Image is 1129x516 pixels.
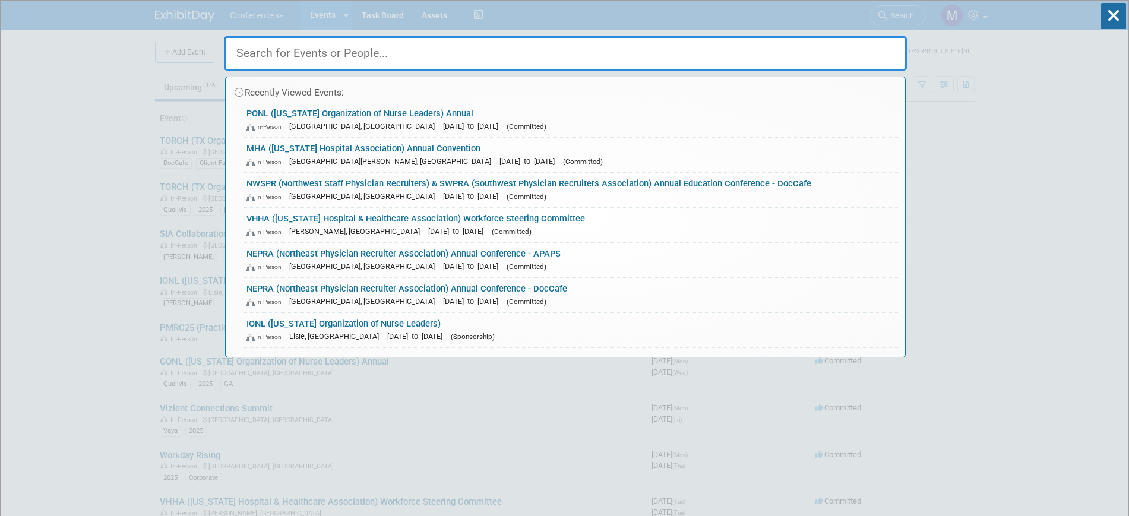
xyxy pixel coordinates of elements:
span: [DATE] to [DATE] [443,192,504,201]
span: In-Person [246,298,287,306]
span: In-Person [246,193,287,201]
span: (Committed) [563,157,603,166]
span: (Committed) [507,192,546,201]
span: [DATE] to [DATE] [443,297,504,306]
span: In-Person [246,333,287,341]
span: [DATE] to [DATE] [387,332,448,341]
span: In-Person [246,228,287,236]
input: Search for Events or People... [224,36,907,71]
span: In-Person [246,158,287,166]
span: (Sponsorship) [451,333,495,341]
span: In-Person [246,263,287,271]
span: (Committed) [507,122,546,131]
span: [DATE] to [DATE] [428,227,489,236]
span: [GEOGRAPHIC_DATA], [GEOGRAPHIC_DATA] [289,192,441,201]
a: NEPRA (Northeast Physician Recruiter Association) Annual Conference - DocCafe In-Person [GEOGRAPH... [241,278,899,312]
span: [DATE] to [DATE] [443,122,504,131]
span: [DATE] to [DATE] [499,157,561,166]
span: Lisle, [GEOGRAPHIC_DATA] [289,332,385,341]
span: [GEOGRAPHIC_DATA][PERSON_NAME], [GEOGRAPHIC_DATA] [289,157,497,166]
span: (Committed) [507,297,546,306]
span: [GEOGRAPHIC_DATA], [GEOGRAPHIC_DATA] [289,297,441,306]
a: PONL ([US_STATE] Organization of Nurse Leaders) Annual In-Person [GEOGRAPHIC_DATA], [GEOGRAPHIC_D... [241,103,899,137]
a: IONL ([US_STATE] Organization of Nurse Leaders) In-Person Lisle, [GEOGRAPHIC_DATA] [DATE] to [DAT... [241,313,899,347]
a: MHA ([US_STATE] Hospital Association) Annual Convention In-Person [GEOGRAPHIC_DATA][PERSON_NAME],... [241,138,899,172]
span: [GEOGRAPHIC_DATA], [GEOGRAPHIC_DATA] [289,122,441,131]
span: [GEOGRAPHIC_DATA], [GEOGRAPHIC_DATA] [289,262,441,271]
span: In-Person [246,123,287,131]
span: [PERSON_NAME], [GEOGRAPHIC_DATA] [289,227,426,236]
span: (Committed) [507,262,546,271]
a: NWSPR (Northwest Staff Physician Recruiters) & SWPRA (Southwest Physician Recruiters Association)... [241,173,899,207]
span: [DATE] to [DATE] [443,262,504,271]
span: (Committed) [492,227,532,236]
a: VHHA ([US_STATE] Hospital & Healthcare Association) Workforce Steering Committee In-Person [PERSO... [241,208,899,242]
div: Recently Viewed Events: [232,77,899,103]
a: NEPRA (Northeast Physician Recruiter Association) Annual Conference - APAPS In-Person [GEOGRAPHIC... [241,243,899,277]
